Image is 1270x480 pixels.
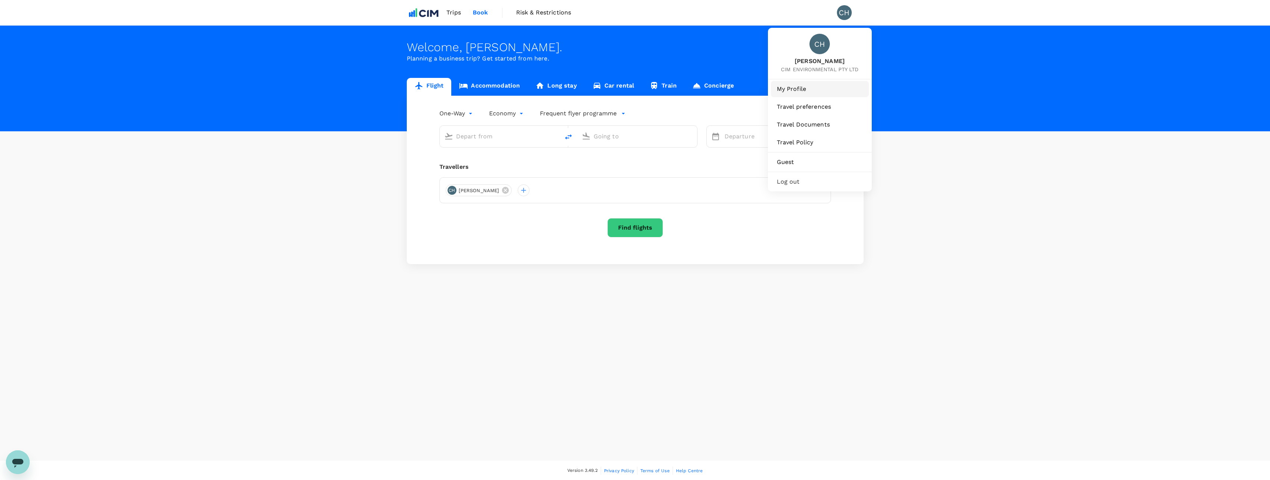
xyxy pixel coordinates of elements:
span: Travel Policy [777,138,863,147]
div: Welcome , [PERSON_NAME] . [407,40,864,54]
span: [PERSON_NAME] [781,57,858,66]
span: Trips [446,8,461,17]
button: Open [554,135,556,137]
button: Frequent flyer programme [540,109,626,118]
a: Terms of Use [640,467,670,475]
a: Train [642,78,685,96]
input: Going to [594,131,682,142]
a: Long stay [528,78,584,96]
span: Risk & Restrictions [516,8,571,17]
button: Open [692,135,693,137]
span: Help Centre [676,468,703,473]
div: One-Way [439,108,474,119]
span: Travel Documents [777,120,863,129]
iframe: Button to launch messaging window [6,450,30,474]
span: Version 3.49.2 [567,467,598,474]
span: Privacy Policy [604,468,634,473]
input: Depart from [456,131,544,142]
img: CIM ENVIRONMENTAL PTY LTD [407,4,441,21]
a: My Profile [771,81,869,97]
a: Guest [771,154,869,170]
a: Accommodation [451,78,528,96]
a: Concierge [685,78,742,96]
span: Terms of Use [640,468,670,473]
p: Planning a business trip? Get started from here. [407,54,864,63]
span: Travel preferences [777,102,863,111]
a: Help Centre [676,467,703,475]
a: Car rental [585,78,642,96]
p: Frequent flyer programme [540,109,617,118]
div: CH [448,186,456,195]
a: Flight [407,78,452,96]
div: Log out [771,174,869,190]
div: CH [809,34,830,54]
span: CIM ENVIRONMENTAL PTY LTD [781,66,858,73]
div: Economy [489,108,525,119]
a: Travel Policy [771,134,869,151]
button: Find flights [607,218,663,237]
p: Departure [725,132,769,141]
span: Guest [777,158,863,167]
span: Log out [777,177,863,186]
button: delete [560,128,577,146]
span: [PERSON_NAME] [454,187,504,194]
div: CH[PERSON_NAME] [446,184,512,196]
a: Travel preferences [771,99,869,115]
span: Book [473,8,488,17]
a: Privacy Policy [604,467,634,475]
div: CH [837,5,852,20]
div: Travellers [439,162,831,171]
span: My Profile [777,85,863,93]
a: Travel Documents [771,116,869,133]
